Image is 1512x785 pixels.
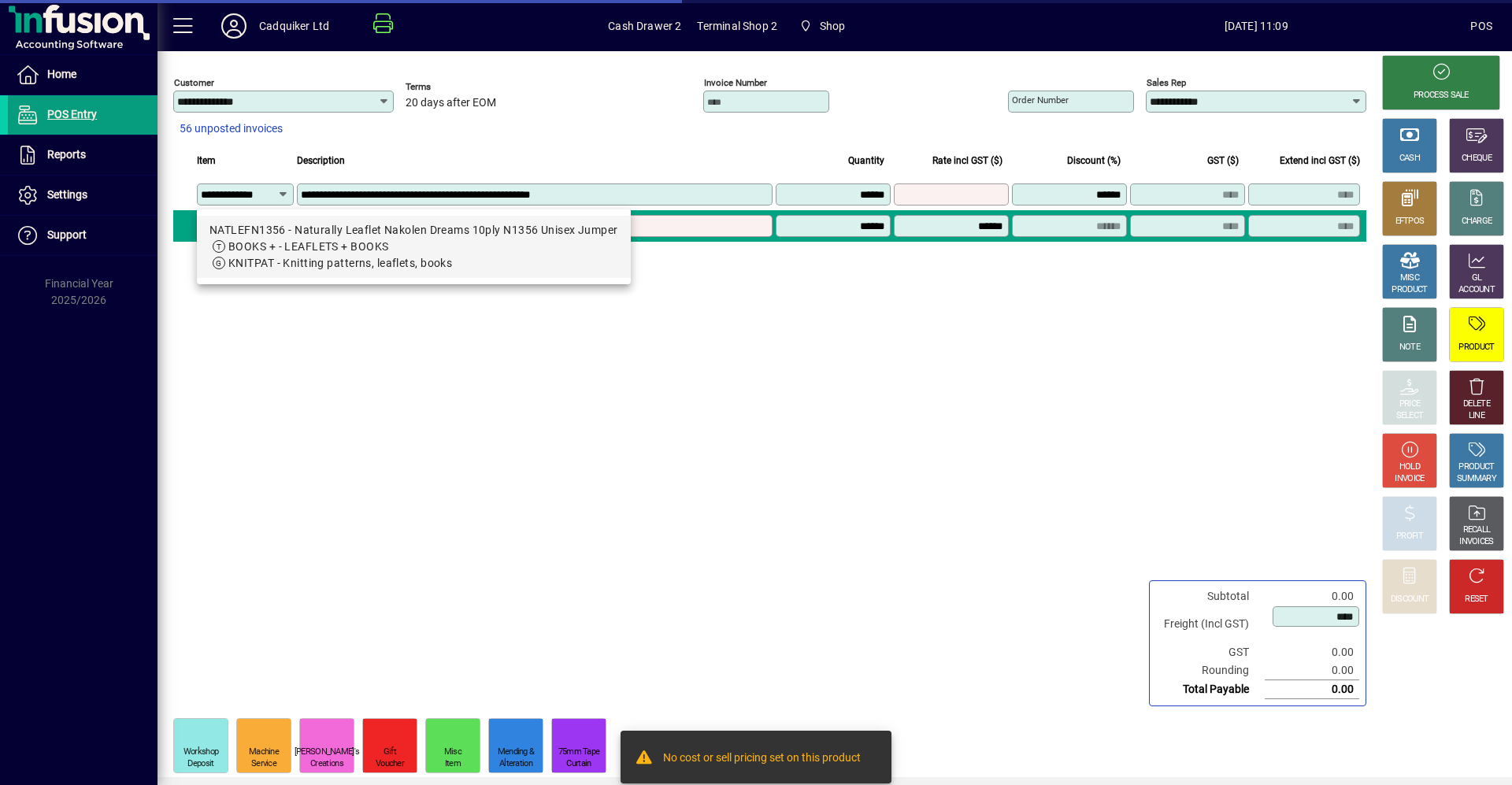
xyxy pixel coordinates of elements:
div: [PERSON_NAME]'s [295,746,360,758]
div: RESET [1465,594,1488,605]
div: Mending & [498,746,535,758]
span: Home [47,68,76,80]
td: Total Payable [1156,680,1265,699]
div: SELECT [1396,410,1424,422]
div: PRODUCT [1458,342,1494,354]
span: POS Entry [47,108,97,120]
div: PRODUCT [1392,284,1427,296]
span: Item [197,152,216,169]
mat-option: NATLEFN1356 - Naturally Leaflet Nakolen Dreams 10ply N1356 Unisex Jumper [197,216,631,278]
td: 0.00 [1265,643,1359,661]
div: RECALL [1463,524,1491,536]
div: LINE [1469,410,1484,422]
span: Cash Drawer 2 [608,13,681,39]
div: MISC [1400,272,1419,284]
span: 20 days after EOM [406,97,496,109]
a: Support [8,216,157,255]
td: GST [1156,643,1265,661]
mat-label: Order number [1012,94,1069,106]
td: 0.00 [1265,661,1359,680]
div: Deposit [187,758,213,770]
div: DELETE [1463,398,1490,410]
div: ACCOUNT [1458,284,1495,296]
div: Gift [384,746,396,758]
div: CHARGE [1462,216,1492,228]
div: HOLD [1399,461,1420,473]
div: Voucher [376,758,404,770]
mat-label: Sales rep [1147,77,1186,88]
div: Misc [444,746,461,758]
div: Item [445,758,461,770]
div: No cost or sell pricing set on this product [663,750,861,768]
span: Shop [793,12,851,40]
td: Rounding [1156,661,1265,680]
div: NOTE [1399,342,1420,354]
span: KNITPAT - Knitting patterns, leaflets, books [228,257,452,269]
span: Reports [47,148,86,161]
td: 0.00 [1265,587,1359,605]
div: CHEQUE [1462,153,1492,165]
div: Cadquiker Ltd [259,13,329,39]
span: Settings [47,188,87,201]
div: GL [1472,272,1482,284]
div: INVOICE [1395,473,1424,485]
span: 56 unposted invoices [180,120,283,137]
span: Description [297,152,345,169]
span: Extend incl GST ($) [1280,152,1360,169]
div: Machine [249,746,279,758]
mat-label: Customer [174,77,214,88]
div: NATLEFN1356 - Naturally Leaflet Nakolen Dreams 10ply N1356 Unisex Jumper [209,222,618,239]
div: PROFIT [1396,531,1423,542]
span: Rate incl GST ($) [932,152,1002,169]
span: Quantity [848,152,884,169]
div: PRICE [1399,398,1421,410]
span: Support [47,228,87,241]
span: Shop [820,13,846,39]
mat-label: Invoice number [704,77,767,88]
div: SUMMARY [1457,473,1496,485]
div: PRODUCT [1458,461,1494,473]
div: Curtain [566,758,591,770]
button: 56 unposted invoices [173,115,289,143]
div: DISCOUNT [1391,594,1429,605]
td: Freight (Incl GST) [1156,605,1265,643]
span: Terminal Shop 2 [697,13,777,39]
div: EFTPOS [1395,216,1425,228]
div: Alteration [499,758,532,770]
div: 75mm Tape [558,746,600,758]
button: Profile [209,12,259,40]
td: 0.00 [1265,680,1359,699]
span: Discount (%) [1067,152,1121,169]
div: Service [251,758,276,770]
td: Subtotal [1156,587,1265,605]
div: Creations [310,758,343,770]
a: Reports [8,135,157,175]
span: GST ($) [1207,152,1239,169]
span: Terms [406,82,500,92]
span: BOOKS + - LEAFLETS + BOOKS [228,240,388,253]
div: POS [1470,13,1492,39]
div: INVOICES [1459,536,1493,548]
span: [DATE] 11:09 [1042,13,1470,39]
div: CASH [1399,153,1420,165]
a: Home [8,55,157,94]
div: PROCESS SALE [1414,90,1469,102]
div: Workshop [183,746,218,758]
a: Settings [8,176,157,215]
